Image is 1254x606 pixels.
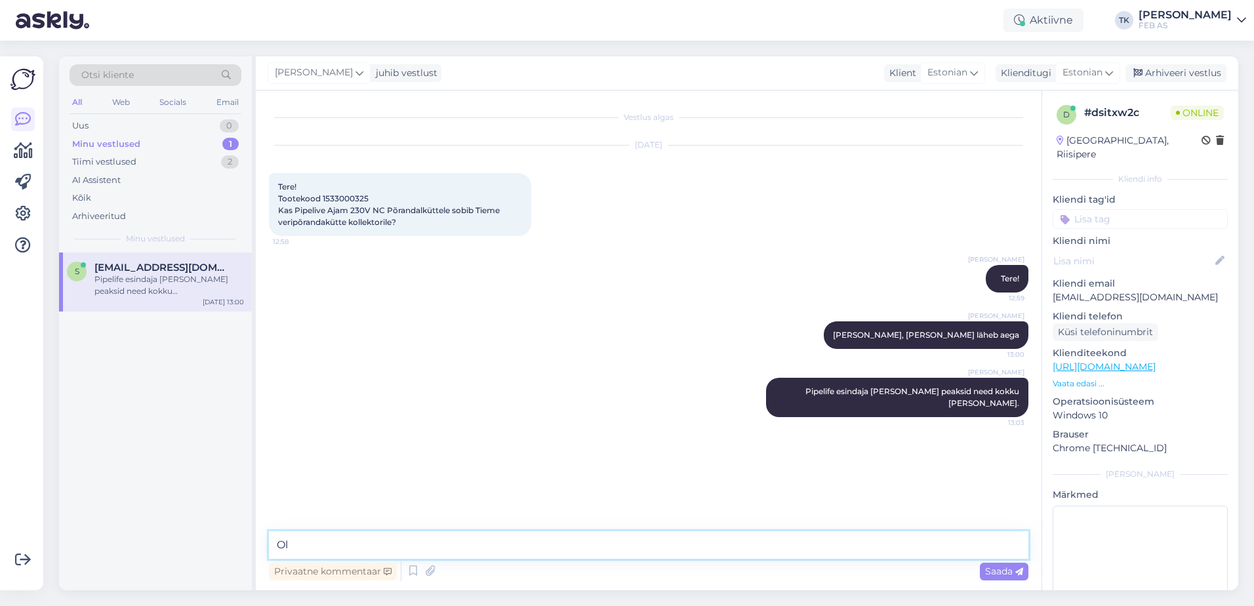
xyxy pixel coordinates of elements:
[81,68,134,82] span: Otsi kliente
[927,66,967,80] span: Estonian
[371,66,437,80] div: juhib vestlust
[278,182,502,227] span: Tere! Tootekood 1533000325 Kas Pipelive Ajam 230V NC Põrandalküttele sobib Tieme veripõrandakütte...
[1062,66,1102,80] span: Estonian
[1053,234,1228,248] p: Kliendi nimi
[269,111,1028,123] div: Vestlus algas
[1084,105,1171,121] div: # dsitxw2c
[1053,310,1228,323] p: Kliendi telefon
[72,174,121,187] div: AI Assistent
[72,192,91,205] div: Kõik
[220,119,239,132] div: 0
[1003,9,1083,32] div: Aktiivne
[833,330,1019,340] span: [PERSON_NAME], [PERSON_NAME] läheb aega
[968,367,1024,377] span: [PERSON_NAME]
[975,350,1024,359] span: 13:00
[157,94,189,111] div: Socials
[1053,323,1158,341] div: Küsi telefoninumbrit
[968,254,1024,264] span: [PERSON_NAME]
[72,138,140,151] div: Minu vestlused
[1001,273,1019,283] span: Tere!
[1053,291,1228,304] p: [EMAIL_ADDRESS][DOMAIN_NAME]
[275,66,353,80] span: [PERSON_NAME]
[1057,134,1202,161] div: [GEOGRAPHIC_DATA], Riisipere
[75,266,79,276] span: s
[1053,346,1228,360] p: Klienditeekond
[1053,361,1156,373] a: [URL][DOMAIN_NAME]
[72,155,136,169] div: Tiimi vestlused
[72,119,89,132] div: Uus
[1053,173,1228,185] div: Kliendi info
[1063,110,1070,119] span: d
[1115,11,1133,30] div: TK
[1053,409,1228,422] p: Windows 10
[1139,20,1232,31] div: FEB AS
[94,273,244,297] div: Pipelife esindaja [PERSON_NAME] peaksid need kokku [PERSON_NAME].
[1053,209,1228,229] input: Lisa tag
[269,563,397,580] div: Privaatne kommentaar
[273,237,322,247] span: 12:58
[70,94,85,111] div: All
[1053,378,1228,390] p: Vaata edasi ...
[975,418,1024,428] span: 13:03
[1125,64,1226,82] div: Arhiveeri vestlus
[996,66,1051,80] div: Klienditugi
[126,233,185,245] span: Minu vestlused
[269,139,1028,151] div: [DATE]
[1053,488,1228,502] p: Märkmed
[1139,10,1246,31] a: [PERSON_NAME]FEB AS
[269,531,1028,559] textarea: Olem
[1171,106,1224,120] span: Online
[1053,254,1213,268] input: Lisa nimi
[94,262,231,273] span: stanislav.tumanik@gmail.com
[1139,10,1232,20] div: [PERSON_NAME]
[1053,441,1228,455] p: Chrome [TECHNICAL_ID]
[110,94,132,111] div: Web
[884,66,916,80] div: Klient
[221,155,239,169] div: 2
[975,293,1024,303] span: 12:59
[1053,277,1228,291] p: Kliendi email
[222,138,239,151] div: 1
[203,297,244,307] div: [DATE] 13:00
[1053,193,1228,207] p: Kliendi tag'id
[1053,468,1228,480] div: [PERSON_NAME]
[805,386,1021,408] span: Pipelife esindaja [PERSON_NAME] peaksid need kokku [PERSON_NAME].
[985,565,1023,577] span: Saada
[1053,428,1228,441] p: Brauser
[10,67,35,92] img: Askly Logo
[214,94,241,111] div: Email
[968,311,1024,321] span: [PERSON_NAME]
[72,210,126,223] div: Arhiveeritud
[1053,395,1228,409] p: Operatsioonisüsteem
